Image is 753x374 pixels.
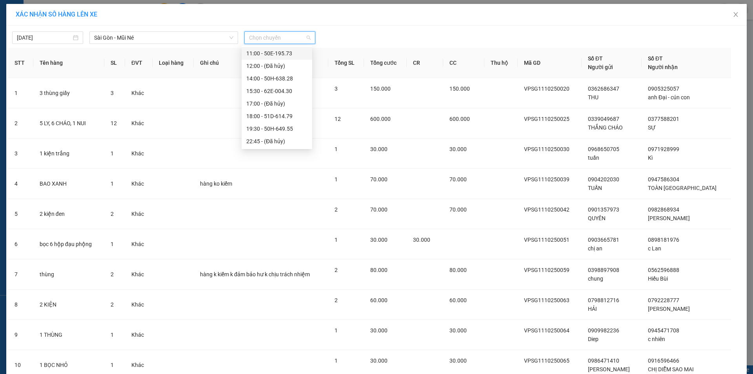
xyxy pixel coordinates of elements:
[588,206,619,213] span: 0901357973
[449,297,467,303] span: 60.000
[449,206,467,213] span: 70.000
[8,48,33,78] th: STT
[449,86,470,92] span: 150.000
[524,237,569,243] span: VPSG1110250051
[648,237,679,243] span: 0898181976
[370,206,387,213] span: 70.000
[111,241,114,247] span: 1
[524,116,569,122] span: VPSG1110250025
[111,301,114,308] span: 2
[648,358,679,364] span: 0916596466
[7,26,69,35] div: GP dental
[33,320,104,350] td: 1 THÙNG
[648,267,679,273] span: 0562596888
[246,112,307,120] div: 18:00 - 51D-614.79
[335,86,338,92] span: 3
[524,267,569,273] span: VPSG1110250059
[648,245,661,252] span: c Lan
[588,297,619,303] span: 0798812716
[33,169,104,199] td: BAO XANH
[33,199,104,229] td: 2 kiện đen
[194,48,328,78] th: Ghi chú
[7,7,19,16] span: Gửi:
[370,86,391,92] span: 150.000
[648,116,679,122] span: 0377588201
[229,35,234,40] span: down
[518,48,582,78] th: Mã GD
[449,116,470,122] span: 600.000
[6,51,71,60] div: 20.000
[648,94,690,100] span: anh Đại - cún con
[524,297,569,303] span: VPSG1110250063
[33,229,104,259] td: bọc 6 hộp đạu phộng
[370,358,387,364] span: 30.000
[125,290,153,320] td: Khác
[8,199,33,229] td: 5
[588,336,598,342] span: Diep
[725,4,747,26] button: Close
[200,181,232,187] span: hàng ko kiểm
[648,86,679,92] span: 0905325057
[75,7,138,26] div: VP [PERSON_NAME]
[335,297,338,303] span: 2
[449,327,467,334] span: 30.000
[94,32,233,44] span: Sài Gòn - Mũi Né
[8,259,33,290] td: 7
[8,108,33,139] td: 2
[524,86,569,92] span: VPSG1110250020
[17,33,71,42] input: 11/10/2025
[335,237,338,243] span: 1
[648,366,694,372] span: CHỊ DIỄM SAO MAI
[413,237,430,243] span: 30.000
[328,48,364,78] th: Tổng SL
[125,139,153,169] td: Khác
[33,78,104,108] td: 3 thùng giấy
[588,237,619,243] span: 0903665781
[588,176,619,182] span: 0904202030
[125,259,153,290] td: Khác
[588,275,603,282] span: chung
[246,74,307,83] div: 14:00 - 50H-638.28
[125,320,153,350] td: Khác
[648,146,679,152] span: 0971928999
[8,290,33,320] td: 8
[335,146,338,152] span: 1
[33,259,104,290] td: thùng
[125,229,153,259] td: Khác
[153,48,194,78] th: Loại hàng
[648,327,679,334] span: 0945471708
[16,11,97,18] span: XÁC NHẬN SỐ HÀNG LÊN XE
[524,358,569,364] span: VPSG1110250065
[125,48,153,78] th: ĐVT
[648,336,665,342] span: c nhiên
[524,327,569,334] span: VPSG1110250064
[75,7,94,16] span: Nhận:
[8,229,33,259] td: 6
[33,108,104,139] td: 5 LY, 6 CHÁO, 1 NUI
[125,199,153,229] td: Khác
[246,124,307,133] div: 19:30 - 50H-649.55
[33,139,104,169] td: 1 kiện trắng
[200,271,310,277] span: hàng k kiểm k đảm bảo hư k chịu trách nhiệm
[335,327,338,334] span: 1
[484,48,518,78] th: Thu hộ
[524,206,569,213] span: VPSG1110250042
[33,290,104,320] td: 2 KIỆN
[370,327,387,334] span: 30.000
[335,206,338,213] span: 2
[449,267,467,273] span: 80.000
[733,11,739,18] span: close
[588,94,598,100] span: THU
[370,146,387,152] span: 30.000
[588,306,597,312] span: HẢI
[588,327,619,334] span: 0909982236
[588,146,619,152] span: 0968650705
[111,90,114,96] span: 3
[588,366,630,372] span: [PERSON_NAME]
[524,146,569,152] span: VPSG1110250030
[648,64,678,70] span: Người nhận
[443,48,485,78] th: CC
[449,358,467,364] span: 30.000
[111,120,117,126] span: 12
[246,49,307,58] div: 11:00 - 50E-195.73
